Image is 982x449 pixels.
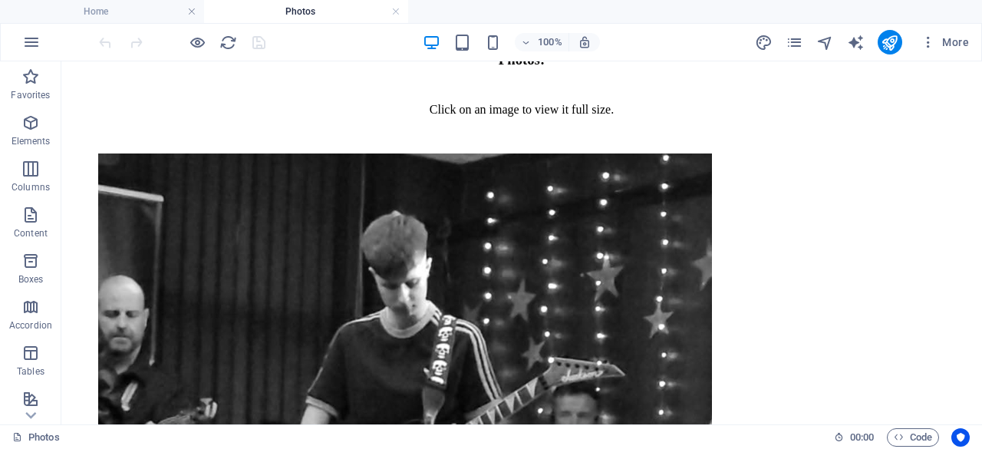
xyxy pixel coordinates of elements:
[914,30,975,54] button: More
[12,428,60,447] a: Click to cancel selection. Double-click to open Pages
[578,35,592,49] i: On resize automatically adjust zoom level to fit chosen device.
[755,34,773,51] i: Design (Ctrl+Alt+Y)
[786,34,803,51] i: Pages (Ctrl+Alt+S)
[887,428,939,447] button: Code
[538,33,562,51] h6: 100%
[188,33,206,51] button: Click here to leave preview mode and continue editing
[755,33,773,51] button: design
[850,428,874,447] span: 00 00
[11,89,50,101] p: Favorites
[219,34,237,51] i: Reload page
[881,34,898,51] i: Publish
[878,30,902,54] button: publish
[894,428,932,447] span: Code
[17,365,44,378] p: Tables
[816,33,835,51] button: navigator
[219,33,237,51] button: reload
[12,135,51,147] p: Elements
[921,35,969,50] span: More
[951,428,970,447] button: Usercentrics
[12,181,50,193] p: Columns
[786,33,804,51] button: pages
[9,319,52,332] p: Accordion
[18,273,44,286] p: Boxes
[861,431,863,443] span: :
[14,227,48,239] p: Content
[847,33,865,51] button: text_generator
[515,33,569,51] button: 100%
[834,428,875,447] h6: Session time
[204,3,408,20] h4: Photos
